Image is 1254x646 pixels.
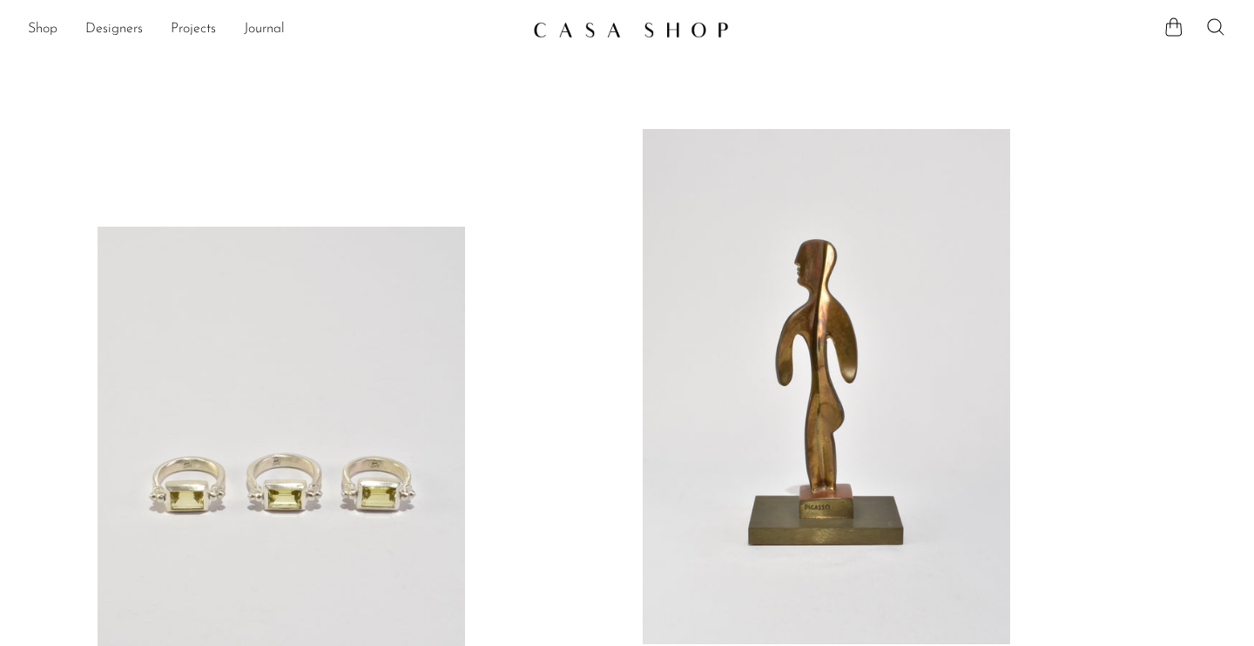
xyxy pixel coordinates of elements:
[28,18,57,41] a: Shop
[28,15,519,44] nav: Desktop navigation
[85,18,143,41] a: Designers
[28,15,519,44] ul: NEW HEADER MENU
[171,18,216,41] a: Projects
[244,18,285,41] a: Journal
